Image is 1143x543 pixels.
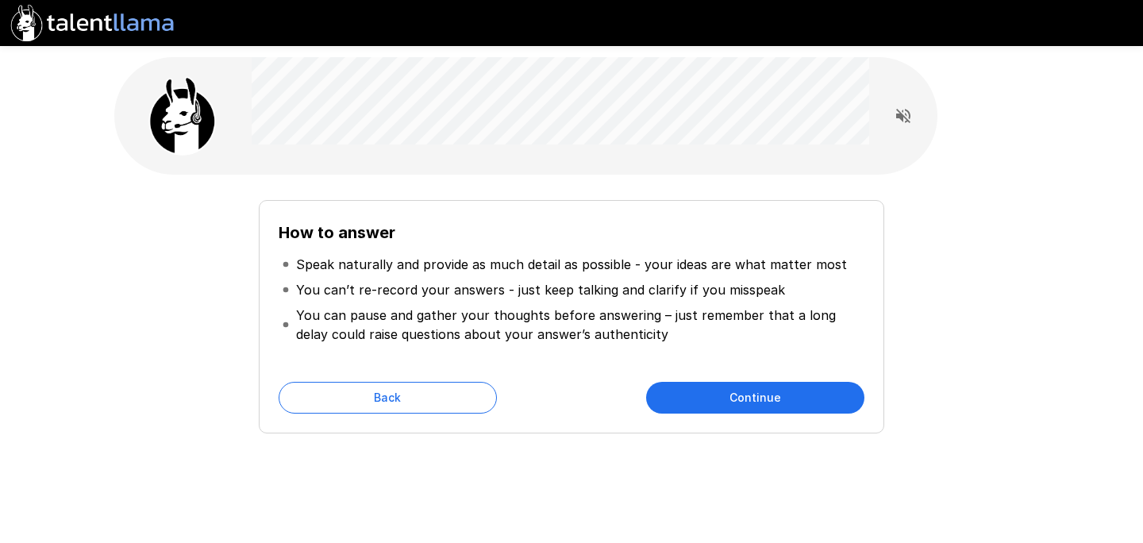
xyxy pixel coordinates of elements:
p: You can pause and gather your thoughts before answering – just remember that a long delay could r... [296,306,861,344]
button: Continue [646,382,864,414]
p: Speak naturally and provide as much detail as possible - your ideas are what matter most [296,255,847,274]
p: You can’t re-record your answers - just keep talking and clarify if you misspeak [296,280,785,299]
button: Back [279,382,497,414]
button: Read questions aloud [887,100,919,132]
b: How to answer [279,223,395,242]
img: llama_clean.png [143,76,222,156]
